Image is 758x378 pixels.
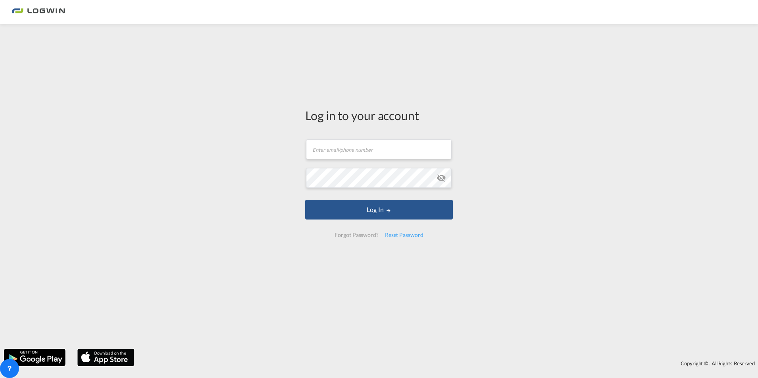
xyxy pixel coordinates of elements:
div: Copyright © . All Rights Reserved [138,357,758,370]
img: bc73a0e0d8c111efacd525e4c8ad7d32.png [12,3,65,21]
div: Reset Password [382,228,427,242]
input: Enter email/phone number [306,139,452,159]
img: google.png [3,348,66,367]
button: LOGIN [305,200,453,220]
img: apple.png [77,348,135,367]
div: Forgot Password? [331,228,381,242]
div: Log in to your account [305,107,453,124]
md-icon: icon-eye-off [436,173,446,183]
